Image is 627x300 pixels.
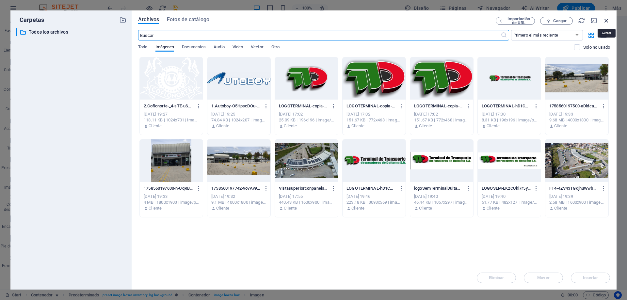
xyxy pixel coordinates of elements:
p: LOGOTERMINAL-copia-v3cvY7FavB-j_4tcbuYiCQ-eGKvmdhbZMrsKdJESVCtBA.png [279,103,328,109]
p: logoSemTerminalDuitama-t7Q8aAahnsAAYC9I2koUUw.jpg [414,185,463,191]
span: Vector [251,43,264,52]
i: Minimizar [590,17,598,24]
div: 74.84 KB | 1024x207 | image/png [211,117,266,123]
div: ​ [16,28,17,36]
div: [DATE] 19:40 [414,194,469,199]
span: Importación de URL [506,17,532,25]
div: [DATE] 19:25 [211,111,266,117]
p: LOGOSEM-EK2CUkl7r5ysxptDO4svlg.png [482,185,531,191]
div: [DATE] 17:02 [346,111,402,117]
p: LOGOTERMINAL-hD1CC1xcGYRAtWxiz4ax5g-Z7vu4h7onTFg8TUvWTFpeA.png [482,103,531,109]
p: Cliente [216,123,229,129]
span: Otro [271,43,280,52]
p: LOGOTERMINAL-hD1CC1xcGYRAtWxiz4ax5g.png [346,185,395,191]
p: Cliente [284,123,297,129]
div: 25.09 KB | 196x196 | image/png [279,117,334,123]
p: Cliente [149,205,162,211]
p: FT4-4ZV43TGdjhuWwbu8XqzDQg.png [549,185,598,191]
p: Carpetas [16,16,44,24]
p: 2.Coflonorte-_4-sTE-uSLj3EsSa8Fd6dQ.png [144,103,193,109]
p: Cliente [351,123,364,129]
div: 4 MB | 1800x1903 | image/png [144,199,199,205]
span: Video [233,43,243,52]
div: [DATE] 17:00 [482,111,537,117]
div: 151.67 KB | 772x468 | image/png [414,117,469,123]
p: Cliente [149,123,162,129]
div: 9.1 MB | 4000x1800 | image/png [211,199,266,205]
input: Buscar [138,30,500,40]
div: 223.18 KB | 3093x569 | image/png [346,199,402,205]
div: [DATE] 17:55 [279,194,334,199]
div: [DATE] 17:02 [279,111,334,117]
p: Todos los archivos [29,28,114,36]
p: Cliente [554,123,567,129]
button: Importación de URL [496,17,535,25]
div: [DATE] 17:02 [414,111,469,117]
p: LOGOTERMINAL-copia-v3cvY7FavB-j_4tcbuYiCQ.png [346,103,395,109]
div: [DATE] 19:33 [549,111,604,117]
p: Cliente [419,123,432,129]
div: 8.31 KB | 196x196 | image/png [482,117,537,123]
i: Crear carpeta [119,16,126,24]
p: Cliente [351,205,364,211]
div: [DATE] 19:33 [144,194,199,199]
div: 440.43 KB | 1600x900 | image/jpeg [279,199,334,205]
p: Cliente [216,205,229,211]
span: Todo [138,43,147,52]
p: 1758560197630-n-UqRBVmYv-0U8UCW8xpGw.png [144,185,193,191]
span: Audio [214,43,224,52]
p: Cliente [554,205,567,211]
div: 9.68 MB | 4000x1800 | image/png [549,117,604,123]
div: 151.67 KB | 772x468 | image/png [346,117,402,123]
p: Vistasuperiorconpanels-15ZjrT1O7xCbBLHAUWQl5A.jpg [279,185,328,191]
p: Cliente [487,123,500,129]
span: Imágenes [155,43,174,52]
p: 1758560197500-aDldcauJ7iJXpxelSkKofA.png [549,103,598,109]
p: 1.Autoboy-O5HpscDOu-sYGx6GDqNJkg.png [211,103,260,109]
p: LOGOTERMINAL-copia-fTIYNTWjUIeipTU-HsjUuA.png [414,103,463,109]
div: [DATE] 19:39 [549,194,604,199]
button: Cargar [540,17,573,25]
div: [DATE] 19:27 [144,111,199,117]
div: 2.58 MB | 1600x900 | image/png [549,199,604,205]
div: 118.11 KB | 1024x701 | image/png [144,117,199,123]
p: Cliente [419,205,432,211]
p: Cliente [487,205,500,211]
div: [DATE] 19:32 [211,194,266,199]
p: Cliente [284,205,297,211]
span: Cargar [553,19,567,23]
span: Documentos [182,43,206,52]
div: [DATE] 19:40 [482,194,537,199]
p: Solo muestra los archivos que no están usándose en el sitio web. Los archivos añadidos durante es... [583,44,610,50]
div: [DATE] 19:46 [346,194,402,199]
div: 51.77 KB | 482x127 | image/png [482,199,537,205]
span: Fotos de catálogo [167,16,209,24]
i: Volver a cargar [578,17,585,24]
span: Archivos [138,16,159,24]
p: 1758560197742-9ovAv9KtGbkqYcGP74rvDw.png [211,185,260,191]
div: 46.44 KB | 1057x297 | image/jpeg [414,199,469,205]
